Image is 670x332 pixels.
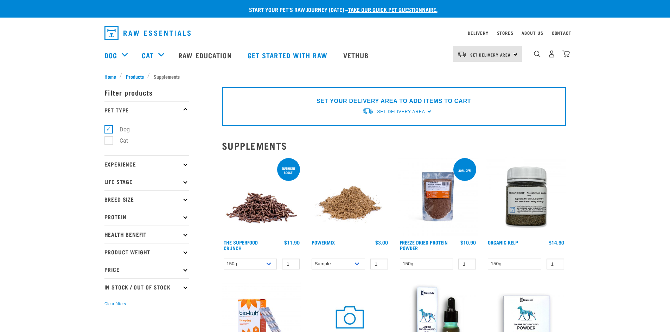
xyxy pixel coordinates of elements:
[400,241,448,249] a: Freeze Dried Protein Powder
[104,50,117,60] a: Dog
[310,157,390,236] img: Pile Of PowerMix For Pets
[549,240,564,245] div: $14.90
[108,136,131,145] label: Cat
[104,73,116,80] span: Home
[126,73,144,80] span: Products
[552,32,572,34] a: Contact
[377,109,425,114] span: Set Delivery Area
[317,97,471,105] p: SET YOUR DELIVERY AREA TO ADD ITEMS TO CART
[104,243,189,261] p: Product Weight
[562,50,570,58] img: home-icon@2x.png
[241,41,336,69] a: Get started with Raw
[99,23,572,43] nav: dropdown navigation
[375,240,388,245] div: $3.00
[104,84,189,101] p: Filter products
[277,163,300,178] div: nutrient boost!
[104,101,189,119] p: Pet Type
[522,32,543,34] a: About Us
[312,241,335,243] a: Powermix
[486,157,566,236] img: 10870
[488,241,518,243] a: Organic Kelp
[104,73,566,80] nav: breadcrumbs
[104,301,126,307] button: Clear filters
[104,278,189,296] p: In Stock / Out Of Stock
[104,226,189,243] p: Health Benefit
[222,140,566,151] h2: Supplements
[282,259,300,269] input: 1
[362,108,374,115] img: van-moving.png
[534,51,541,57] img: home-icon-1@2x.png
[398,157,478,236] img: FD Protein Powder
[458,259,476,269] input: 1
[104,173,189,190] p: Life Stage
[224,241,258,249] a: The Superfood Crunch
[104,73,120,80] a: Home
[455,165,474,176] div: 30% off!
[104,208,189,226] p: Protein
[284,240,300,245] div: $11.90
[497,32,513,34] a: Stores
[222,157,302,236] img: 1311 Superfood Crunch 01
[122,73,147,80] a: Products
[104,261,189,278] p: Price
[104,26,191,40] img: Raw Essentials Logo
[104,155,189,173] p: Experience
[547,259,564,269] input: 1
[548,50,555,58] img: user.png
[171,41,240,69] a: Raw Education
[460,240,476,245] div: $10.90
[457,51,467,57] img: van-moving.png
[468,32,488,34] a: Delivery
[336,41,378,69] a: Vethub
[370,259,388,269] input: 1
[108,125,133,134] label: Dog
[142,50,154,60] a: Cat
[348,8,438,11] a: take our quick pet questionnaire.
[470,53,511,56] span: Set Delivery Area
[104,190,189,208] p: Breed Size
